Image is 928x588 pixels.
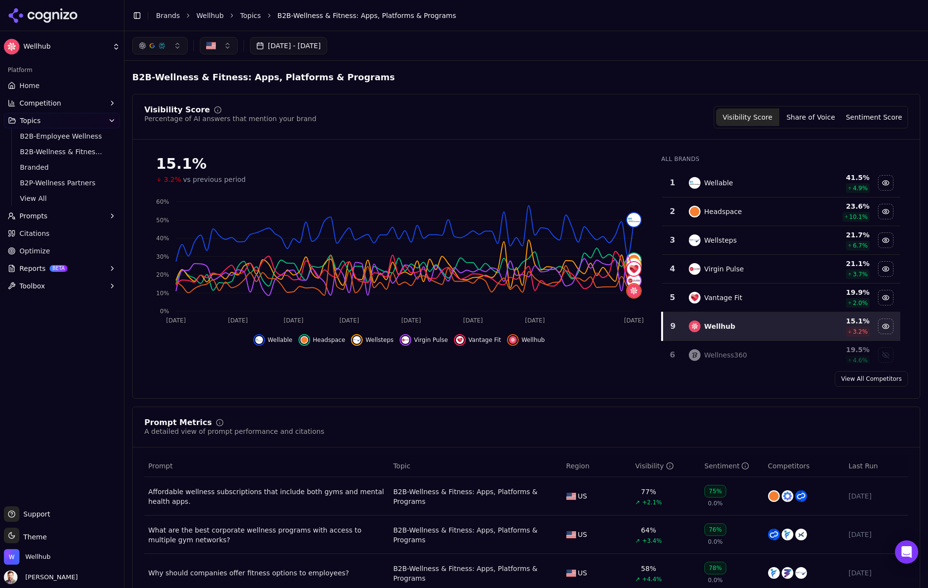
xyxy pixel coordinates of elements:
[842,108,906,126] button: Sentiment Score
[704,207,742,216] div: Headspace
[667,321,679,332] div: 9
[635,575,640,583] span: ↗
[507,334,545,346] button: Hide wellhub data
[808,259,870,268] div: 21.1 %
[393,487,559,506] a: B2B-Wellness & Fitness: Apps, Platforms & Programs
[240,11,261,20] a: Topics
[661,155,900,163] div: All Brands
[20,131,105,141] span: B2B-Employee Wellness
[662,312,900,341] tr: 9wellhubWellhub15.1%3.2%Hide wellhub data
[641,564,656,573] div: 58%
[389,455,562,477] th: Topic
[666,349,679,361] div: 6
[689,349,700,361] img: wellness360
[284,317,304,324] tspan: [DATE]
[849,568,904,578] div: [DATE]
[641,525,656,535] div: 64%
[298,334,346,346] button: Hide headspace data
[768,529,780,540] img: classpass
[4,62,120,78] div: Platform
[16,176,108,190] a: B2P-Wellness Partners
[708,576,723,584] span: 0.0%
[627,213,641,227] img: wellable
[19,533,47,541] span: Theme
[4,261,120,276] button: ReportsBETA
[662,169,900,197] tr: 1wellableWellable41.5%4.9%Hide wellable data
[393,525,559,545] a: B2B-Wellness & Fitness: Apps, Platforms & Programs
[578,568,587,578] span: US
[4,570,78,584] button: Open user button
[878,261,893,277] button: Hide virgin pulse data
[849,491,904,501] div: [DATE]
[156,253,169,260] tspan: 30%
[878,290,893,305] button: Hide vantage fit data
[635,537,640,545] span: ↗
[339,317,359,324] tspan: [DATE]
[20,194,105,203] span: View All
[662,197,900,226] tr: 2headspaceHeadspace23.6%10.1%Hide headspace data
[351,334,393,346] button: Hide wellsteps data
[196,11,224,20] a: Wellhub
[764,455,845,477] th: Competitors
[4,243,120,259] a: Optimize
[20,116,41,125] span: Topics
[849,530,904,539] div: [DATE]
[835,371,908,387] a: View All Competitors
[849,461,878,471] span: Last Run
[255,336,263,344] img: wellable
[16,160,108,174] a: Branded
[4,570,18,584] img: Chris Dean
[689,321,700,332] img: wellhub
[631,455,700,477] th: brandMentionRate
[4,549,51,565] button: Open organization switcher
[393,564,559,583] div: B2B-Wellness & Fitness: Apps, Platforms & Programs
[878,175,893,191] button: Hide wellable data
[132,69,412,86] span: B2B-Wellness & Fitness: Apps, Platforms & Programs
[23,42,108,51] span: Wellhub
[808,345,870,355] div: 19.5 %
[4,278,120,294] button: Toolbox
[144,114,316,124] div: Percentage of AI answers that mention your brand
[525,317,545,324] tspan: [DATE]
[642,499,662,506] span: +2.1%
[160,308,169,315] tspan: 0%
[313,336,346,344] span: Headspace
[662,341,900,370] tr: 6wellness360Wellness36019.5%4.6%Show wellness360 data
[689,292,700,303] img: vantage fit
[689,177,700,189] img: wellable
[716,108,779,126] button: Visibility Score
[20,162,105,172] span: Branded
[704,293,742,303] div: Vantage Fit
[708,538,723,546] span: 0.0%
[144,427,324,436] div: A detailed view of prompt performance and citations
[19,229,50,238] span: Citations
[268,336,293,344] span: Wellable
[148,525,385,545] div: What are the best corporate wellness programs with access to multiple gym networks?
[704,523,726,536] div: 76%
[566,531,576,538] img: US flag
[522,336,545,344] span: Wellhub
[627,258,641,272] img: wellsteps
[666,234,679,246] div: 3
[578,530,587,539] span: US
[206,41,216,51] img: United States
[795,490,807,502] img: classpass
[156,217,169,224] tspan: 50%
[20,178,105,188] span: B2P-Wellness Partners
[878,204,893,219] button: Hide headspace data
[463,317,483,324] tspan: [DATE]
[627,274,641,287] img: virgin pulse
[148,487,385,506] div: Affordable wellness subscriptions that include both gyms and mental health apps.
[782,529,793,540] img: incentfit
[16,129,108,143] a: B2B-Employee Wellness
[253,334,293,346] button: Hide wellable data
[393,461,410,471] span: Topic
[578,491,587,501] span: US
[853,328,868,336] span: 3.2 %
[50,265,68,272] span: BETA
[166,317,186,324] tspan: [DATE]
[144,455,389,477] th: Prompt
[19,211,48,221] span: Prompts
